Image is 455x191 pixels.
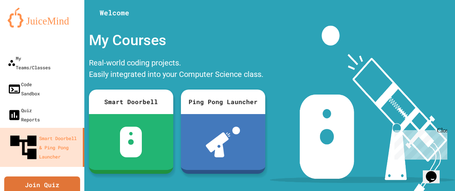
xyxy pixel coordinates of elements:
[8,106,40,124] div: Quiz Reports
[85,26,269,55] div: My Courses
[8,132,80,163] div: Smart Doorbell & Ping Pong Launcher
[206,127,240,157] img: ppl-with-ball.png
[181,90,265,114] div: Ping Pong Launcher
[89,90,173,114] div: Smart Doorbell
[120,127,142,157] img: sdb-white.svg
[85,55,269,84] div: Real-world coding projects. Easily integrated into your Computer Science class.
[391,127,447,160] iframe: chat widget
[423,160,447,183] iframe: chat widget
[3,3,53,49] div: Chat with us now!Close
[8,54,51,72] div: My Teams/Classes
[8,80,40,98] div: Code Sandbox
[8,8,77,28] img: logo-orange.svg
